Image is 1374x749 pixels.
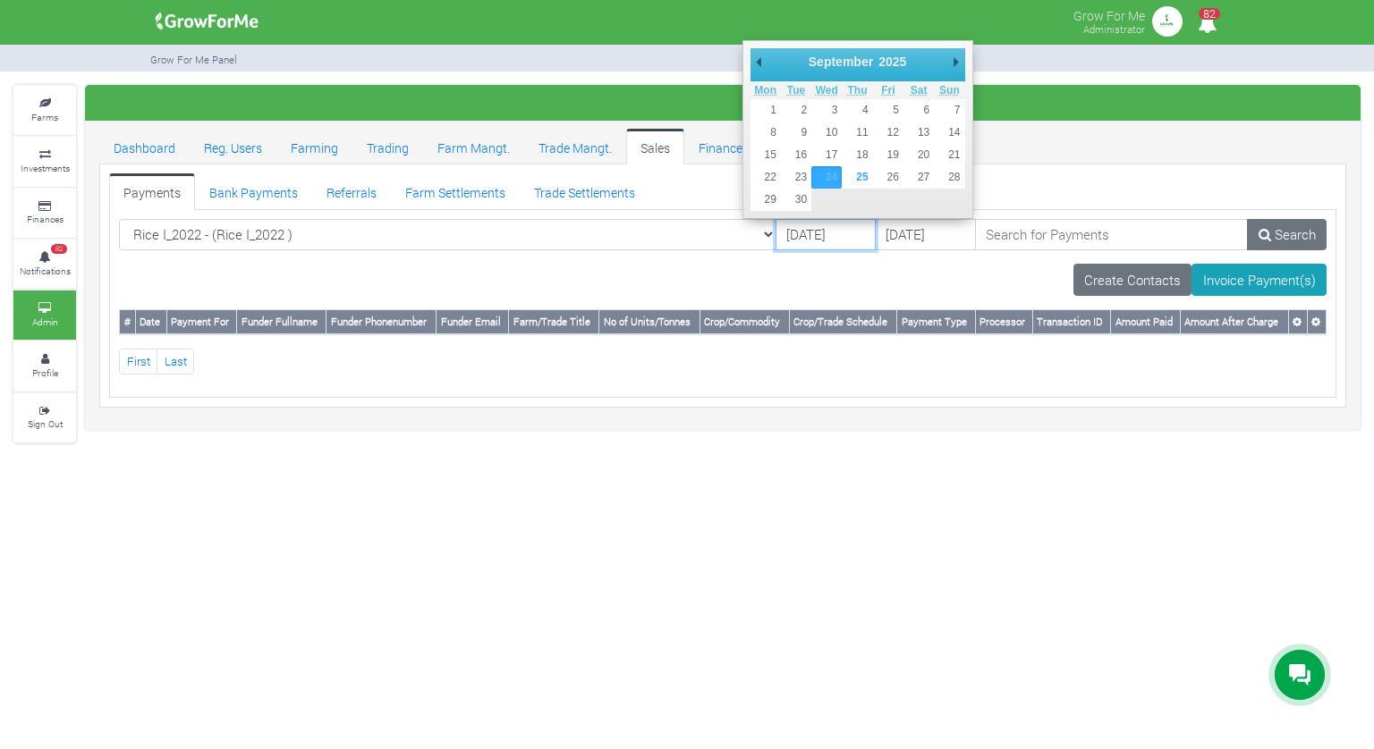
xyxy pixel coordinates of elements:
[520,173,649,209] a: Trade Settlements
[1192,264,1327,296] a: Invoice Payment(s)
[781,122,811,144] button: 9
[781,166,811,189] button: 23
[811,122,842,144] button: 10
[751,122,781,144] button: 8
[781,144,811,166] button: 16
[1073,264,1192,296] a: Create Contacts
[806,48,876,75] div: September
[51,244,67,255] span: 82
[787,84,805,97] abbr: Tuesday
[903,166,934,189] button: 27
[109,173,195,209] a: Payments
[13,240,76,289] a: 82 Notifications
[437,310,509,334] th: Funder Email
[119,349,157,374] a: First
[811,144,842,166] button: 17
[934,122,964,144] button: 14
[13,137,76,186] a: Investments
[1190,4,1225,44] i: Notifications
[352,129,423,164] a: Trading
[875,219,976,251] input: DD/MM/YYYY
[897,310,975,334] th: Payment Type
[903,99,934,122] button: 6
[975,310,1032,334] th: Processor
[684,129,757,164] a: Finance
[1083,22,1145,36] small: Administrator
[13,189,76,238] a: Finances
[626,129,684,164] a: Sales
[816,84,838,97] abbr: Wednesday
[975,219,1249,251] input: Search for Payments
[1247,219,1327,251] a: Search
[811,166,842,189] button: 24
[166,310,237,334] th: Payment For
[20,265,71,277] small: Notifications
[32,366,58,379] small: Profile
[751,166,781,189] button: 22
[119,349,1327,374] nav: Page Navigation
[120,310,136,334] th: #
[903,122,934,144] button: 13
[873,99,903,122] button: 5
[1149,4,1185,39] img: growforme image
[1073,4,1145,25] p: Grow For Me
[27,213,64,225] small: Finances
[276,129,352,164] a: Farming
[190,129,276,164] a: Reg. Users
[842,122,872,144] button: 11
[754,84,776,97] abbr: Monday
[751,144,781,166] button: 15
[751,48,768,75] button: Previous Month
[28,417,63,430] small: Sign Out
[13,393,76,442] a: Sign Out
[1190,17,1225,34] a: 82
[391,173,520,209] a: Farm Settlements
[1180,310,1288,334] th: Amount After Charge
[1199,8,1220,20] span: 82
[911,84,928,97] abbr: Saturday
[312,173,391,209] a: Referrals
[842,144,872,166] button: 18
[781,99,811,122] button: 2
[934,99,964,122] button: 7
[524,129,626,164] a: Trade Mangt.
[32,316,58,328] small: Admin
[842,166,872,189] button: 25
[149,4,265,39] img: growforme image
[700,310,789,334] th: Crop/Commodity
[327,310,437,334] th: Funder Phonenumber
[509,310,599,334] th: Farm/Trade Title
[776,219,877,251] input: DD/MM/YYYY
[873,166,903,189] button: 26
[99,129,190,164] a: Dashboard
[135,310,166,334] th: Date
[903,144,934,166] button: 20
[939,84,960,97] abbr: Sunday
[876,48,909,75] div: 2025
[873,144,903,166] button: 19
[848,84,868,97] abbr: Thursday
[195,173,312,209] a: Bank Payments
[751,189,781,211] button: 29
[237,310,327,334] th: Funder Fullname
[31,111,58,123] small: Farms
[934,144,964,166] button: 21
[423,129,524,164] a: Farm Mangt.
[13,86,76,135] a: Farms
[842,99,872,122] button: 4
[599,310,700,334] th: No of Units/Tonnes
[947,48,965,75] button: Next Month
[1032,310,1110,334] th: Transaction ID
[789,310,897,334] th: Crop/Trade Schedule
[157,349,194,374] a: Last
[873,122,903,144] button: 12
[13,290,76,340] a: Admin
[781,189,811,211] button: 30
[751,99,781,122] button: 1
[150,53,237,66] small: Grow For Me Panel
[13,341,76,391] a: Profile
[1111,310,1181,334] th: Amount Paid
[811,99,842,122] button: 3
[21,162,70,174] small: Investments
[934,166,964,189] button: 28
